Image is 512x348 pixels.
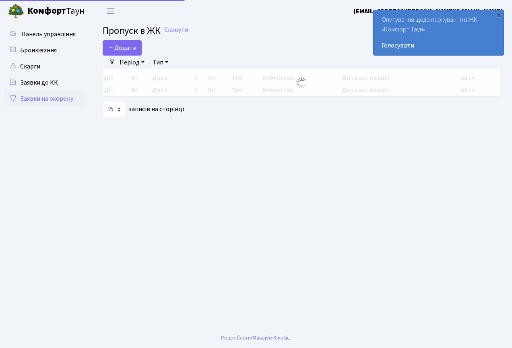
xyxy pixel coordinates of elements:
a: Панель управління [4,26,85,42]
select: записів на сторінці [103,102,126,117]
a: Бронювання [4,42,85,58]
div: × [495,11,503,19]
a: Тип [149,56,171,69]
a: Заявки на охорону [4,91,85,107]
div: Опитування щодо паркування в ЖК «Комфорт Таун» [374,10,504,55]
b: Комфорт [27,4,66,17]
a: Додати [103,40,142,56]
a: Період [116,56,148,69]
span: Таун [27,4,85,18]
span: Додати [108,43,136,52]
div: Розроблено . [221,333,291,342]
a: [EMAIL_ADDRESS][PERSON_NAME][DOMAIN_NAME] [354,6,502,16]
a: Заявки до КК [4,75,85,91]
label: записів на сторінці [103,102,184,117]
a: Скинути [164,26,188,34]
a: Скарги [4,58,85,75]
span: Пропуск в ЖК [103,24,161,38]
img: Обробка... [295,77,308,89]
a: Massive Kinetic [252,333,290,342]
a: Голосувати [382,41,495,50]
b: [EMAIL_ADDRESS][PERSON_NAME][DOMAIN_NAME] [354,7,502,16]
button: Переключити навігацію [101,4,121,18]
img: logo.png [8,3,24,19]
span: Панель управління [21,30,76,39]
